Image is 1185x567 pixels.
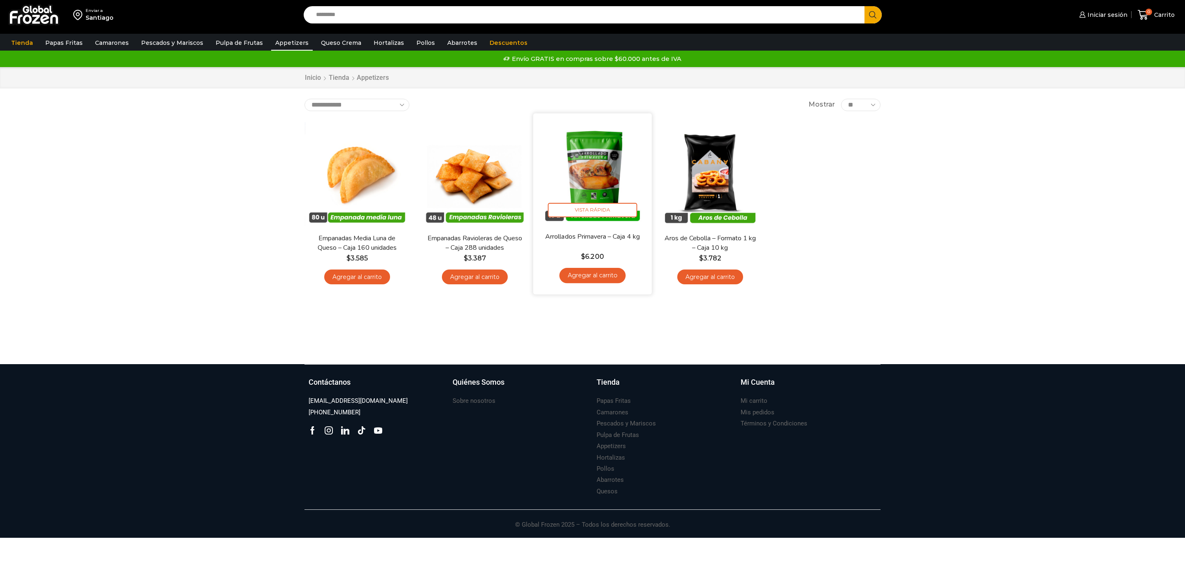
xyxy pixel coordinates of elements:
span: Iniciar sesión [1085,11,1127,19]
a: Appetizers [271,35,313,51]
a: Hortalizas [597,452,625,463]
bdi: 3.585 [346,254,368,262]
a: Hortalizas [369,35,408,51]
h3: [EMAIL_ADDRESS][DOMAIN_NAME] [309,397,408,405]
a: Appetizers [597,441,626,452]
a: Inicio [304,73,321,83]
a: Pulpa de Frutas [597,430,639,441]
a: Sobre nosotros [453,395,495,407]
a: Arrollados Primavera – Caja 4 kg [545,232,640,241]
span: Carrito [1152,11,1175,19]
h3: Mi Cuenta [741,377,775,388]
h3: Appetizers [597,442,626,451]
h3: Hortalizas [597,453,625,462]
h3: Papas Fritas [597,397,631,405]
a: Empanadas Ravioleras de Queso – Caja 288 unidades [428,234,522,253]
h3: Sobre nosotros [453,397,495,405]
a: Descuentos [486,35,532,51]
a: Queso Crema [317,35,365,51]
a: Camarones [91,35,133,51]
h1: Appetizers [357,74,389,81]
a: Agregar al carrito: “Aros de Cebolla - Formato 1 kg - Caja 10 kg” [677,270,743,285]
a: Mis pedidos [741,407,774,418]
a: Mi Cuenta [741,377,876,396]
button: Search button [864,6,882,23]
a: Pescados y Mariscos [597,418,656,429]
a: Pescados y Mariscos [137,35,207,51]
bdi: 3.782 [699,254,721,262]
div: Enviar a [86,8,114,14]
h3: Mis pedidos [741,408,774,417]
a: Contáctanos [309,377,444,396]
span: Mostrar [809,100,835,109]
h3: Pollos [597,465,614,473]
a: Pulpa de Frutas [211,35,267,51]
a: [PHONE_NUMBER] [309,407,360,418]
h3: Mi carrito [741,397,767,405]
h3: Abarrotes [597,476,624,484]
a: Mi carrito [741,395,767,407]
a: Agregar al carrito: “Arrollados Primavera - Caja 4 kg” [559,268,625,283]
a: Iniciar sesión [1077,7,1127,23]
h3: Camarones [597,408,628,417]
span: Vista Rápida [548,203,637,217]
h3: Quesos [597,487,618,496]
h3: Contáctanos [309,377,351,388]
a: Agregar al carrito: “Empanadas Ravioleras de Queso - Caja 288 unidades” [442,270,508,285]
select: Pedido de la tienda [304,99,409,111]
h3: Pulpa de Frutas [597,431,639,439]
a: Pollos [597,463,614,474]
a: Camarones [597,407,628,418]
a: Empanadas Media Luna de Queso – Caja 160 unidades [310,234,404,253]
img: address-field-icon.svg [73,8,86,22]
h3: Pescados y Mariscos [597,419,656,428]
a: [EMAIL_ADDRESS][DOMAIN_NAME] [309,395,408,407]
h3: Quiénes Somos [453,377,504,388]
a: Abarrotes [597,474,624,486]
a: Términos y Condiciones [741,418,807,429]
h3: Términos y Condiciones [741,419,807,428]
span: 0 [1145,9,1152,15]
bdi: 3.387 [464,254,486,262]
span: $ [581,252,585,260]
a: Pollos [412,35,439,51]
p: © Global Frozen 2025 – Todos los derechos reservados. [304,510,881,530]
a: Tienda [328,73,350,83]
a: Papas Fritas [597,395,631,407]
a: Quesos [597,486,618,497]
span: $ [699,254,703,262]
a: Tienda [597,377,732,396]
bdi: 6.200 [581,252,604,260]
h3: [PHONE_NUMBER] [309,408,360,417]
a: Aros de Cebolla – Formato 1 kg – Caja 10 kg [663,234,757,253]
a: 0 Carrito [1136,5,1177,25]
div: Santiago [86,14,114,22]
a: Agregar al carrito: “Empanadas Media Luna de Queso - Caja 160 unidades” [324,270,390,285]
a: Quiénes Somos [453,377,588,396]
a: Abarrotes [443,35,481,51]
span: $ [346,254,351,262]
a: Papas Fritas [41,35,87,51]
span: $ [464,254,468,262]
nav: Breadcrumb [304,73,389,83]
h3: Tienda [597,377,620,388]
a: Tienda [7,35,37,51]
